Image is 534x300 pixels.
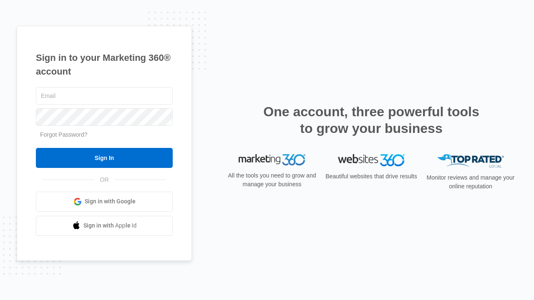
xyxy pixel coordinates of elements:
[261,103,482,137] h2: One account, three powerful tools to grow your business
[85,197,136,206] span: Sign in with Google
[36,192,173,212] a: Sign in with Google
[36,51,173,78] h1: Sign in to your Marketing 360® account
[36,148,173,168] input: Sign In
[338,154,405,166] img: Websites 360
[225,171,319,189] p: All the tools you need to grow and manage your business
[36,87,173,105] input: Email
[94,175,115,184] span: OR
[36,216,173,236] a: Sign in with Apple Id
[424,173,517,191] p: Monitor reviews and manage your online reputation
[325,172,418,181] p: Beautiful websites that drive results
[437,154,504,168] img: Top Rated Local
[40,131,88,138] a: Forgot Password?
[239,154,305,166] img: Marketing 360
[83,221,137,230] span: Sign in with Apple Id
